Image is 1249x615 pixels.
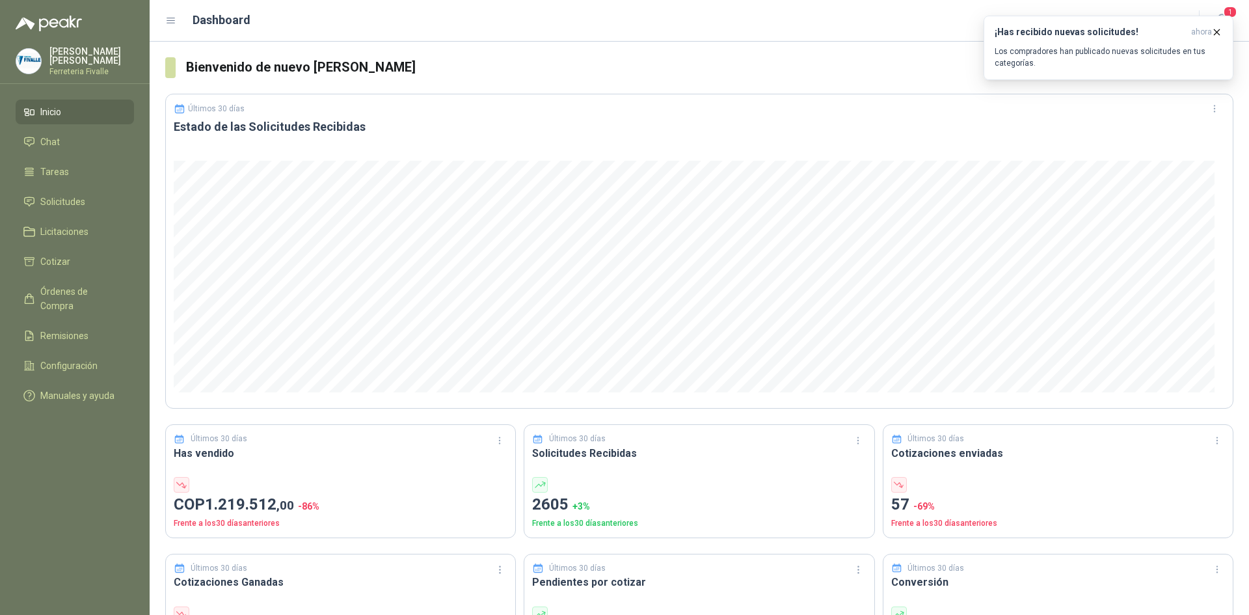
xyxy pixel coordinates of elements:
[49,68,134,75] p: Ferreteria Fivalle
[1191,27,1212,38] span: ahora
[186,57,1233,77] h3: Bienvenido de nuevo [PERSON_NAME]
[40,284,122,313] span: Órdenes de Compra
[549,433,606,445] p: Últimos 30 días
[907,562,964,575] p: Últimos 30 días
[1210,9,1233,33] button: 1
[16,189,134,214] a: Solicitudes
[891,574,1225,590] h3: Conversión
[995,27,1186,38] h3: ¡Has recibido nuevas solicitudes!
[16,219,134,244] a: Licitaciones
[549,562,606,575] p: Últimos 30 días
[907,433,964,445] p: Últimos 30 días
[188,104,245,113] p: Últimos 30 días
[276,498,294,513] span: ,00
[40,359,98,373] span: Configuración
[40,135,60,149] span: Chat
[1223,6,1237,18] span: 1
[40,195,85,209] span: Solicitudes
[174,445,507,461] h3: Has vendido
[532,517,866,530] p: Frente a los 30 días anteriores
[16,279,134,318] a: Órdenes de Compra
[891,517,1225,530] p: Frente a los 30 días anteriores
[891,493,1225,517] p: 57
[16,16,82,31] img: Logo peakr
[174,493,507,517] p: COP
[16,353,134,378] a: Configuración
[40,105,61,119] span: Inicio
[16,100,134,124] a: Inicio
[174,574,507,590] h3: Cotizaciones Ganadas
[532,574,866,590] h3: Pendientes por cotizar
[16,323,134,348] a: Remisiones
[572,501,590,512] span: + 3 %
[532,445,866,461] h3: Solicitudes Recibidas
[193,11,250,29] h1: Dashboard
[984,16,1233,80] button: ¡Has recibido nuevas solicitudes!ahora Los compradores han publicado nuevas solicitudes en tus ca...
[40,225,88,239] span: Licitaciones
[16,159,134,184] a: Tareas
[191,433,247,445] p: Últimos 30 días
[532,493,866,517] p: 2605
[40,389,114,403] span: Manuales y ayuda
[40,329,88,343] span: Remisiones
[174,119,1225,135] h3: Estado de las Solicitudes Recibidas
[49,47,134,65] p: [PERSON_NAME] [PERSON_NAME]
[174,517,507,530] p: Frente a los 30 días anteriores
[913,501,935,512] span: -69 %
[16,383,134,408] a: Manuales y ayuda
[40,165,69,179] span: Tareas
[40,254,70,269] span: Cotizar
[191,562,247,575] p: Últimos 30 días
[891,445,1225,461] h3: Cotizaciones enviadas
[16,49,41,74] img: Company Logo
[205,495,294,513] span: 1.219.512
[995,46,1222,69] p: Los compradores han publicado nuevas solicitudes en tus categorías.
[298,501,319,512] span: -86 %
[16,249,134,274] a: Cotizar
[16,130,134,154] a: Chat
